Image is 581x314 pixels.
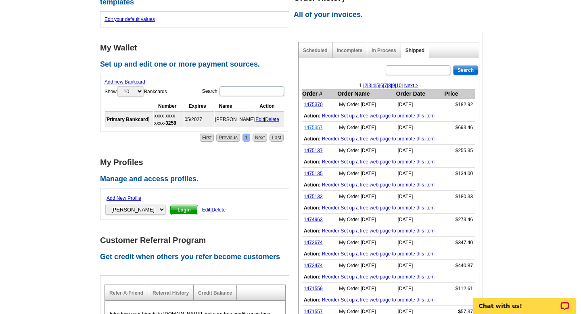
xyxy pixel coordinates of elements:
a: Reorder [322,182,339,188]
td: [DATE] [396,283,444,295]
td: My Order [DATE] [337,122,395,134]
a: Incomplete [337,48,362,53]
a: Delete [265,117,279,122]
td: | [302,225,475,237]
a: Previous [216,134,240,142]
a: Set up a free web page to promote this item [341,228,435,234]
a: 1475133 [304,194,323,199]
a: Add New Profile [107,195,141,201]
td: | [302,179,475,191]
th: Price [444,89,475,99]
a: Reorder [322,205,339,211]
strong: 3258 [165,120,176,126]
a: 1 [242,134,250,142]
td: My Order [DATE] [337,99,395,111]
a: Set up a free web page to promote this item [341,251,435,257]
th: Number [154,101,184,111]
a: 1475370 [304,102,323,107]
a: 1475135 [304,171,323,176]
b: Action: [304,205,320,211]
td: 05/2027 [184,112,214,127]
a: Shipped [405,48,424,53]
a: Credit Balance [198,290,232,296]
td: [PERSON_NAME] [215,112,255,127]
a: 1473674 [304,240,323,245]
a: Referral History [153,290,189,296]
td: [DATE] [396,168,444,180]
th: Order Name [337,89,395,99]
h2: All of your invoices. [294,10,487,19]
a: Next > [404,83,418,88]
b: Action: [304,113,320,119]
h1: My Profiles [100,158,294,167]
a: 6 [380,83,383,88]
td: [DATE] [396,237,444,249]
td: $112.61 [444,283,475,295]
h1: Customer Referral Program [100,236,294,245]
a: 1471559 [304,286,323,291]
th: Order # [302,89,337,99]
a: Last [270,134,284,142]
a: Set up a free web page to promote this item [341,159,435,165]
button: Login [170,205,198,215]
td: [DATE] [396,145,444,157]
a: Edit your default values [104,17,155,22]
a: In Process [372,48,396,53]
label: Search: [202,86,285,97]
b: Action: [304,136,320,142]
a: 1475137 [304,148,323,153]
td: | [302,110,475,122]
td: [ ] [105,112,153,127]
td: | [302,248,475,260]
h2: Set up and edit one or more payment sources. [100,60,294,69]
td: $134.00 [444,168,475,180]
a: Edit [255,117,264,122]
td: | [255,112,284,127]
td: [DATE] [396,122,444,134]
a: Reorder [322,228,339,234]
b: Action: [304,228,320,234]
a: 9 [392,83,395,88]
td: | [302,271,475,283]
a: Reorder [322,251,339,257]
th: Name [215,101,255,111]
span: Login [171,205,198,215]
th: Action [255,101,284,111]
td: [DATE] [396,191,444,203]
a: Set up a free web page to promote this item [341,113,435,119]
td: $182.92 [444,99,475,111]
td: | [302,294,475,306]
th: Expires [184,101,214,111]
div: 1 | | | | | | | | | | [299,82,479,89]
td: My Order [DATE] [337,237,395,249]
b: Action: [304,274,320,280]
a: Reorder [322,274,339,280]
span: Edit [202,207,211,213]
a: Scheduled [303,48,328,53]
td: [DATE] [396,99,444,111]
td: $273.46 [444,214,475,226]
a: Reorder [322,297,339,303]
a: First [200,134,214,142]
a: Reorder [322,159,339,165]
td: | [302,202,475,214]
a: Next [253,134,268,142]
span: Delete [212,207,226,213]
td: $347.40 [444,237,475,249]
a: Set up a free web page to promote this item [341,205,435,211]
td: $255.35 [444,145,475,157]
select: ShowBankcards [117,86,143,96]
input: Search [453,65,478,75]
a: 10 [396,83,401,88]
td: $440.87 [444,260,475,272]
td: My Order [DATE] [337,145,395,157]
b: Action: [304,251,320,257]
a: 2 [364,83,367,88]
td: My Order [DATE] [337,168,395,180]
a: Refer-A-Friend [109,290,143,296]
a: 3 [368,83,371,88]
td: My Order [DATE] [337,191,395,203]
a: 4 [372,83,375,88]
td: | [302,156,475,168]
